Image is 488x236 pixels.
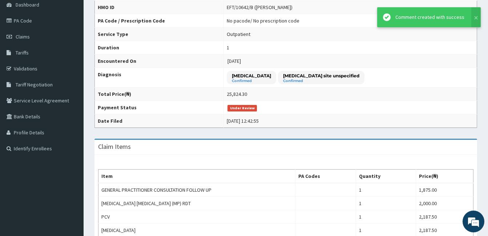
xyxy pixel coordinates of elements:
[16,49,29,56] span: Tariffs
[416,183,473,197] td: 1,875.00
[95,28,224,41] th: Service Type
[95,101,224,114] th: Payment Status
[227,44,229,51] div: 1
[356,210,416,224] td: 1
[232,79,271,83] small: Confirmed
[98,143,131,150] h3: Claim Items
[95,114,224,128] th: Date Filed
[98,183,295,197] td: GENERAL PRACTITIONER CONSULTATION FOLLOW UP
[95,14,224,28] th: PA Code / Prescription Code
[356,170,416,183] th: Quantity
[95,54,224,68] th: Encountered On
[227,105,257,111] span: Under Review
[95,1,224,14] th: HMO ID
[227,30,250,38] div: Outpatient
[95,41,224,54] th: Duration
[416,197,473,210] td: 2,000.00
[227,17,299,24] div: No pacode / No prescription code
[356,183,416,197] td: 1
[98,197,295,210] td: [MEDICAL_DATA] [MEDICAL_DATA] (MP) RDT
[227,117,259,125] div: [DATE] 12:42:55
[95,68,224,88] th: Diagnosis
[98,170,295,183] th: Item
[295,170,356,183] th: PA Codes
[395,13,464,21] div: Comment created with success
[283,79,359,83] small: Confirmed
[283,73,359,79] p: [MEDICAL_DATA] site unspecified
[416,210,473,224] td: 2,187.50
[416,170,473,183] th: Price(₦)
[227,4,293,11] div: EFT/10642/B ([PERSON_NAME])
[95,88,224,101] th: Total Price(₦)
[232,73,271,79] p: [MEDICAL_DATA]
[227,90,247,98] div: 25,824.30
[227,58,241,64] span: [DATE]
[16,33,30,40] span: Claims
[356,197,416,210] td: 1
[16,81,53,88] span: Tariff Negotiation
[98,210,295,224] td: PCV
[16,1,39,8] span: Dashboard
